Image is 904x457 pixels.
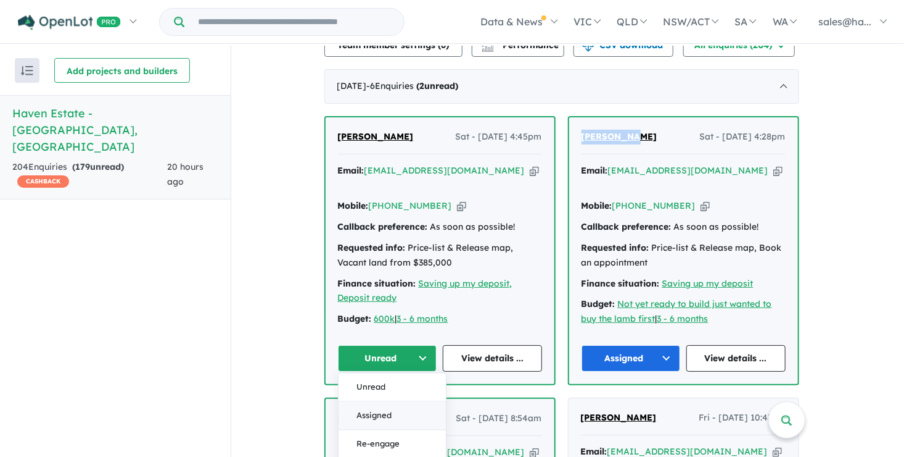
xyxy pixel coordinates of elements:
strong: Budget: [581,298,615,309]
a: View details ... [686,345,786,372]
a: [EMAIL_ADDRESS][DOMAIN_NAME] [607,446,768,457]
img: Openlot PRO Logo White [18,15,121,30]
a: [EMAIL_ADDRESS][DOMAIN_NAME] [364,165,525,176]
a: 3 - 6 months [397,313,448,324]
div: 204 Enquir ies [12,160,167,190]
button: Add projects and builders [54,58,190,83]
button: Assigned [339,402,446,430]
strong: ( unread) [417,80,459,91]
span: CASHBACK [17,175,69,188]
a: [PHONE_NUMBER] [369,200,452,211]
img: sort.svg [21,66,33,75]
span: Performance [483,40,559,51]
a: 600k [374,313,395,324]
button: Copy [773,164,783,177]
span: 2 [420,80,425,91]
span: [PERSON_NAME] [581,412,657,423]
span: 20 hours ago [167,161,203,187]
h5: Haven Estate - [GEOGRAPHIC_DATA] , [GEOGRAPHIC_DATA] [12,105,218,155]
button: Assigned [581,345,681,372]
img: download icon [582,40,594,52]
span: [PERSON_NAME] [338,131,414,142]
div: As soon as possible! [581,220,786,235]
strong: Email: [581,165,608,176]
strong: Email: [581,446,607,457]
a: Not yet ready to build just wanted to buy the lamb first [581,298,772,324]
a: [PHONE_NUMBER] [612,200,696,211]
div: As soon as possible! [338,220,542,235]
span: [PERSON_NAME] [581,131,657,142]
div: [DATE] [324,69,799,104]
strong: Mobile: [581,200,612,211]
span: Sat - [DATE] 4:28pm [700,130,786,145]
a: View details ... [443,345,542,372]
span: - 6 Enquir ies [367,80,459,91]
img: bar-chart.svg [482,44,494,52]
button: Copy [701,199,710,212]
span: Sat - [DATE] 4:45pm [456,130,542,145]
span: 6 [441,40,446,51]
a: [PERSON_NAME] [581,411,657,426]
span: 179 [75,161,90,172]
div: Price-list & Release map, Vacant land from $385,000 [338,241,542,270]
div: | [338,312,542,327]
a: Saving up my deposit, Deposit ready [338,278,512,304]
strong: ( unread) [72,161,124,172]
strong: Callback preference: [338,221,428,232]
strong: Finance situation: [338,278,416,289]
span: Fri - [DATE] 10:43am [699,411,786,426]
div: Price-list & Release map, Book an appointment [581,241,786,270]
input: Try estate name, suburb, builder or developer [187,9,401,35]
strong: Finance situation: [581,278,660,289]
span: sales@ha... [818,15,871,28]
strong: Requested info: [581,242,649,253]
strong: Mobile: [338,200,369,211]
strong: Email: [338,165,364,176]
strong: Budget: [338,313,372,324]
span: Sat - [DATE] 8:54am [456,411,542,426]
a: [PERSON_NAME] [338,130,414,145]
a: [EMAIL_ADDRESS][DOMAIN_NAME] [608,165,768,176]
button: Unread [338,345,437,372]
a: 3 - 6 months [657,313,709,324]
button: Unread [339,374,446,402]
button: Copy [457,199,466,212]
a: [PERSON_NAME] [581,130,657,145]
div: | [581,297,786,327]
button: Copy [530,164,539,177]
a: Saving up my deposit [662,278,754,289]
strong: Callback preference: [581,221,672,232]
strong: Requested info: [338,242,406,253]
